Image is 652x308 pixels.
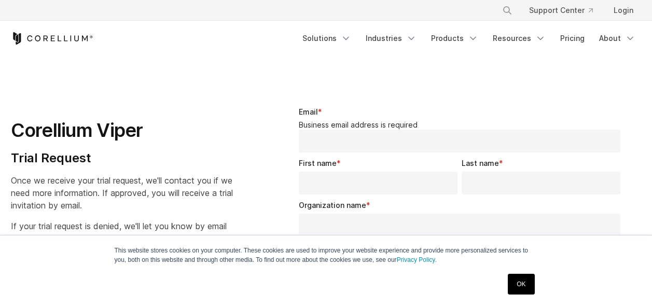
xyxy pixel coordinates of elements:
[299,159,337,167] span: First name
[11,119,237,142] h1: Corellium Viper
[397,256,437,263] a: Privacy Policy.
[425,29,484,48] a: Products
[521,1,601,20] a: Support Center
[299,120,625,130] legend: Business email address is required
[296,29,357,48] a: Solutions
[11,175,233,211] span: Once we receive your trial request, we'll contact you if we need more information. If approved, y...
[115,246,538,264] p: This website stores cookies on your computer. These cookies are used to improve your website expe...
[487,29,552,48] a: Resources
[11,150,237,166] h4: Trial Request
[490,1,642,20] div: Navigation Menu
[462,159,499,167] span: Last name
[11,221,237,244] span: If your trial request is denied, we'll let you know by email usually within 1 business day depend...
[593,29,642,48] a: About
[554,29,591,48] a: Pricing
[359,29,423,48] a: Industries
[299,107,318,116] span: Email
[605,1,642,20] a: Login
[299,201,366,209] span: Organization name
[508,274,534,295] a: OK
[498,1,517,20] button: Search
[296,29,642,48] div: Navigation Menu
[11,32,93,45] a: Corellium Home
